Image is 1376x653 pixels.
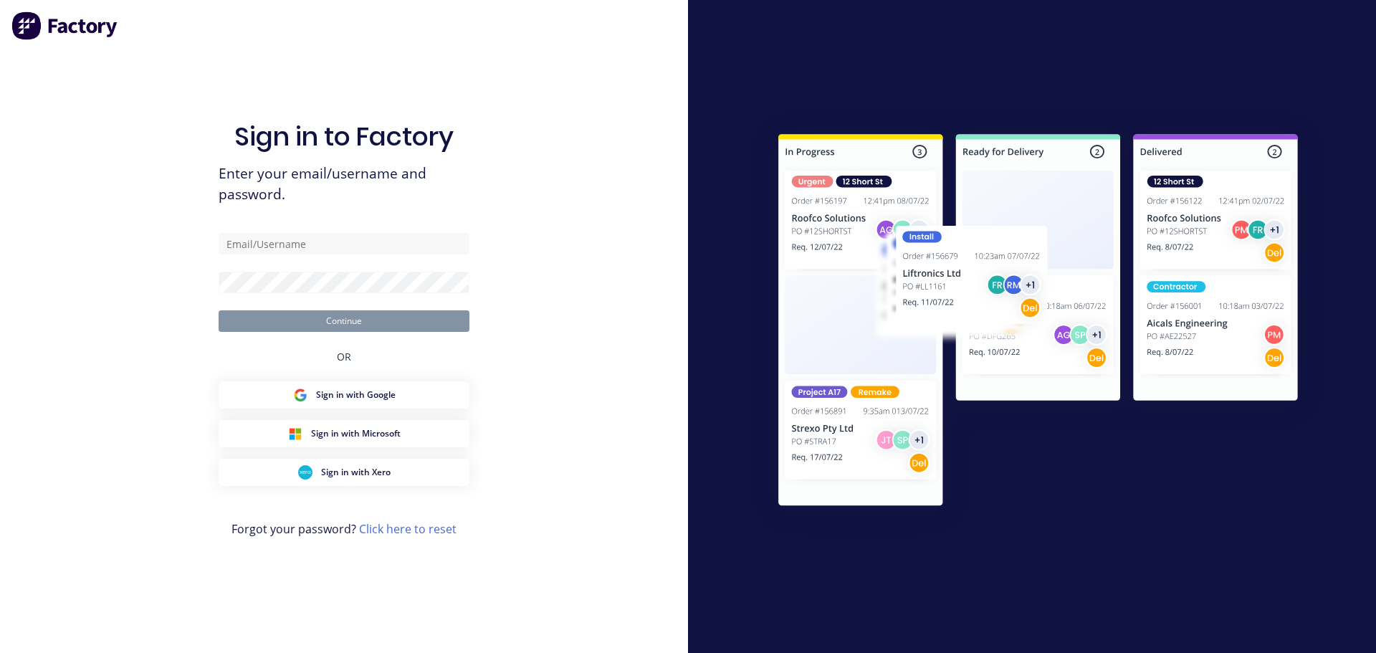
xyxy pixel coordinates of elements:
[293,388,307,402] img: Google Sign in
[11,11,119,40] img: Factory
[747,105,1329,540] img: Sign in
[231,520,457,538] span: Forgot your password?
[219,381,469,409] button: Google Sign inSign in with Google
[298,465,312,480] img: Xero Sign in
[316,389,396,401] span: Sign in with Google
[337,332,351,381] div: OR
[321,466,391,479] span: Sign in with Xero
[219,233,469,254] input: Email/Username
[219,310,469,332] button: Continue
[311,427,401,440] span: Sign in with Microsoft
[219,459,469,486] button: Xero Sign inSign in with Xero
[219,163,469,205] span: Enter your email/username and password.
[288,426,302,441] img: Microsoft Sign in
[219,420,469,447] button: Microsoft Sign inSign in with Microsoft
[234,121,454,152] h1: Sign in to Factory
[359,521,457,537] a: Click here to reset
